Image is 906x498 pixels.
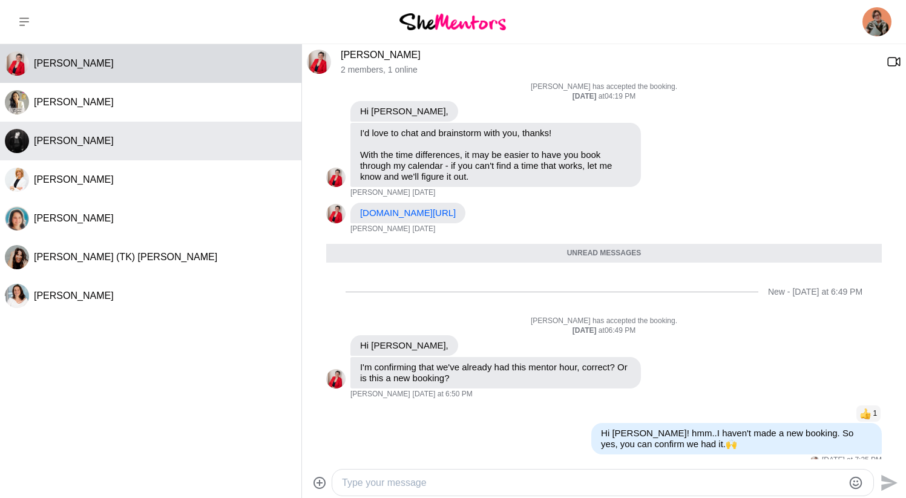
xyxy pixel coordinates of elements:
p: I'm confirming that we've already had this mentor hour, correct? Or is this a new booking? [360,362,631,384]
img: L [5,129,29,153]
strong: [DATE] [573,92,599,100]
span: [PERSON_NAME] [34,136,114,146]
div: Unread messages [326,244,882,263]
span: [PERSON_NAME] [34,174,114,185]
div: at 06:49 PM [326,326,882,336]
span: [PERSON_NAME] [34,213,114,223]
img: K [810,456,819,465]
p: 2 members , 1 online [341,65,877,75]
span: [PERSON_NAME] (TK) [PERSON_NAME] [34,252,217,262]
div: New - [DATE] at 6:49 PM [768,287,862,297]
img: T [5,284,29,308]
span: [PERSON_NAME] [34,58,114,68]
button: Emoji picker [849,476,863,490]
img: K [326,369,346,388]
span: 1 [873,409,877,419]
span: [PERSON_NAME] [34,290,114,301]
img: Yulia [862,7,891,36]
span: 🙌 [726,439,737,449]
div: Kat Milner [326,204,346,223]
img: T [5,245,29,269]
span: [PERSON_NAME] [350,390,410,399]
span: [PERSON_NAME] [34,97,114,107]
img: L [5,206,29,231]
img: K [307,50,331,74]
a: [DOMAIN_NAME][URL] [360,208,456,218]
button: Send [874,469,901,496]
time: 2025-09-11T06:50:25.738Z [413,390,473,399]
div: Kat Millar [5,168,29,192]
img: K [5,51,29,76]
div: Lior Albeck-Ripka [5,129,29,153]
div: Kat Milner [326,168,346,187]
p: [PERSON_NAME] has accepted the booking. [326,82,882,92]
div: Kat Milner [810,456,819,465]
p: Hi [PERSON_NAME], [360,340,448,351]
textarea: Type your message [342,476,843,490]
p: With the time differences, it may be easier to have you book through my calendar - if you can't f... [360,149,631,182]
div: Lily Rudolph [5,206,29,231]
div: Taliah-Kate (TK) Byron [5,245,29,269]
strong: [DATE] [573,326,599,335]
span: [PERSON_NAME] [350,188,410,198]
p: Hi [PERSON_NAME], [360,106,448,117]
time: 2025-09-11T07:35:18.830Z [822,456,882,465]
img: She Mentors Logo [399,13,506,30]
div: Reaction list [586,404,882,424]
button: Reactions: like [860,409,877,419]
div: Kat Milner [307,50,331,74]
span: [PERSON_NAME] [350,224,410,234]
img: K [326,204,346,223]
div: at 04:19 PM [326,92,882,102]
img: J [5,90,29,114]
p: I'd love to chat and brainstorm with you, thanks! [360,128,631,139]
time: 2025-09-03T04:20:35.797Z [413,188,436,198]
a: [PERSON_NAME] [341,50,421,60]
div: Kat Milner [326,369,346,388]
p: [PERSON_NAME] has accepted the booking. [326,316,882,326]
div: Jen Gautier [5,90,29,114]
div: Tarisha Tourok [5,284,29,308]
img: K [326,168,346,187]
div: Kat Milner [5,51,29,76]
time: 2025-09-03T04:20:42.983Z [413,224,436,234]
img: K [5,168,29,192]
p: Hi [PERSON_NAME]! hmm..I haven't made a new booking. So yes, you can confirm we had it. [601,428,872,450]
